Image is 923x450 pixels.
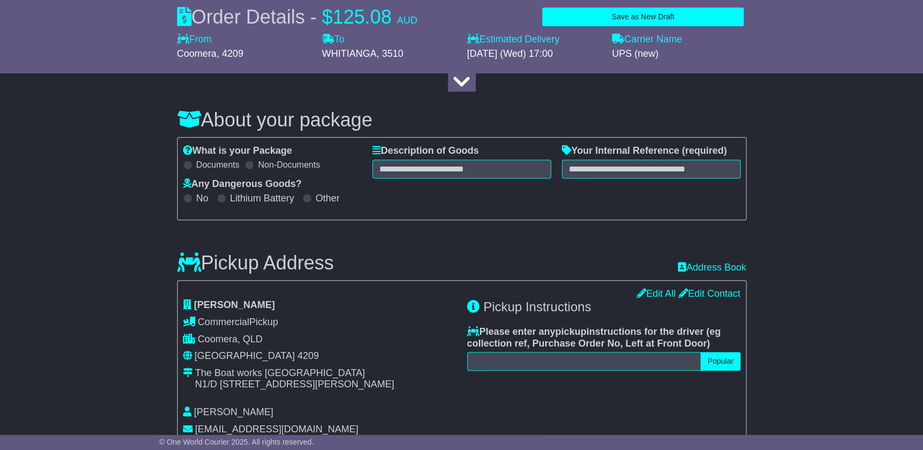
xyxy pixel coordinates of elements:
div: N1/D [STREET_ADDRESS][PERSON_NAME] [195,379,394,391]
span: [GEOGRAPHIC_DATA] [195,350,295,361]
span: 4209 [298,350,319,361]
label: Non-Documents [258,160,320,170]
span: Pickup Instructions [483,299,591,314]
label: Any Dangerous Goods? [183,178,302,190]
label: Description of Goods [372,145,479,157]
div: Pickup [183,317,456,328]
span: [PERSON_NAME] [194,407,273,417]
label: Other [316,193,340,205]
span: WHITIANGA [322,48,377,59]
span: [EMAIL_ADDRESS][DOMAIN_NAME] [195,424,358,434]
label: No [196,193,209,205]
span: AUD [397,15,417,26]
label: Please enter any instructions for the driver ( ) [467,326,741,349]
span: $ [322,6,333,28]
button: Save as New Draft [542,7,743,26]
a: Edit All [636,288,675,299]
a: Edit Contact [678,288,740,299]
a: Address Book [677,262,746,274]
span: © One World Courier 2025. All rights reserved. [159,438,314,446]
span: , 4209 [217,48,243,59]
h3: About your package [177,109,746,131]
span: [PERSON_NAME] [194,299,275,310]
div: Order Details - [177,5,417,28]
span: 125.08 [333,6,392,28]
span: eg collection ref, Purchase Order No, Left at Front Door [467,326,721,349]
label: Estimated Delivery [467,34,601,46]
span: Coomera, QLD [198,334,263,344]
button: Popular [700,352,740,371]
label: What is your Package [183,145,292,157]
span: Coomera [177,48,217,59]
label: Your Internal Reference (required) [562,145,727,157]
div: UPS (new) [612,48,746,60]
span: Commercial [198,317,249,327]
label: Lithium Battery [230,193,294,205]
label: Carrier Name [612,34,682,46]
h3: Pickup Address [177,252,334,274]
label: Documents [196,160,240,170]
label: To [322,34,345,46]
div: The Boat works [GEOGRAPHIC_DATA] [195,367,394,379]
div: [DATE] (Wed) 17:00 [467,48,601,60]
span: pickup [555,326,586,337]
label: From [177,34,212,46]
span: , 3510 [377,48,403,59]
